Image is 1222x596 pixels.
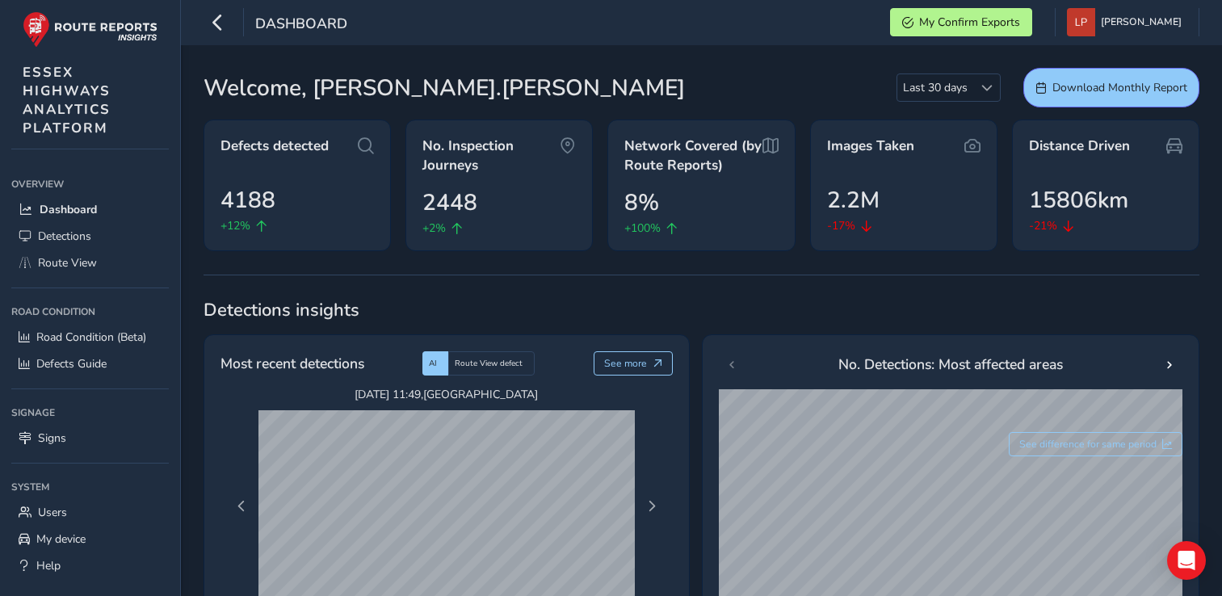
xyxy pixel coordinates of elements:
span: [DATE] 11:49 , [GEOGRAPHIC_DATA] [258,387,635,402]
a: Defects Guide [11,350,169,377]
div: AI [422,351,448,376]
span: Road Condition (Beta) [36,329,146,345]
button: Previous Page [230,495,253,518]
a: Road Condition (Beta) [11,324,169,350]
span: See difference for same period [1019,438,1157,451]
span: 2.2M [827,183,880,217]
span: See more [604,357,647,370]
button: See difference for same period [1009,432,1183,456]
span: Welcome, [PERSON_NAME].[PERSON_NAME] [204,71,685,105]
img: rr logo [23,11,157,48]
span: Last 30 days [897,74,973,101]
span: Signs [38,430,66,446]
a: Signs [11,425,169,451]
span: Images Taken [827,136,914,156]
div: Overview [11,172,169,196]
span: -21% [1029,217,1057,234]
span: Network Covered (by Route Reports) [624,136,762,174]
span: Download Monthly Report [1052,80,1187,95]
span: Dashboard [40,202,97,217]
div: Route View defect [448,351,535,376]
span: Route View defect [455,358,523,369]
span: Users [38,505,67,520]
button: Next Page [640,495,663,518]
div: Open Intercom Messenger [1167,541,1206,580]
a: My device [11,526,169,552]
span: +12% [220,217,250,234]
span: [PERSON_NAME] [1101,8,1182,36]
span: Route View [38,255,97,271]
span: Defects Guide [36,356,107,371]
span: 2448 [422,186,477,220]
a: Dashboard [11,196,169,223]
span: Most recent detections [220,353,364,374]
span: My device [36,531,86,547]
img: diamond-layout [1067,8,1095,36]
span: AI [429,358,437,369]
span: Detections [38,229,91,244]
button: Download Monthly Report [1023,68,1199,107]
span: Help [36,558,61,573]
span: ESSEX HIGHWAYS ANALYTICS PLATFORM [23,63,111,137]
div: System [11,475,169,499]
span: Distance Driven [1029,136,1130,156]
a: Route View [11,250,169,276]
span: Defects detected [220,136,329,156]
a: Help [11,552,169,579]
span: 8% [624,186,659,220]
div: Road Condition [11,300,169,324]
span: No. Inspection Journeys [422,136,560,174]
div: Signage [11,401,169,425]
span: +2% [422,220,446,237]
span: -17% [827,217,855,234]
span: +100% [624,220,661,237]
button: See more [594,351,674,376]
a: Detections [11,223,169,250]
a: Users [11,499,169,526]
span: 4188 [220,183,275,217]
span: Dashboard [255,14,347,36]
button: [PERSON_NAME] [1067,8,1187,36]
span: No. Detections: Most affected areas [838,354,1063,375]
span: 15806km [1029,183,1128,217]
button: My Confirm Exports [890,8,1032,36]
span: Detections insights [204,298,1199,322]
span: My Confirm Exports [919,15,1020,30]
